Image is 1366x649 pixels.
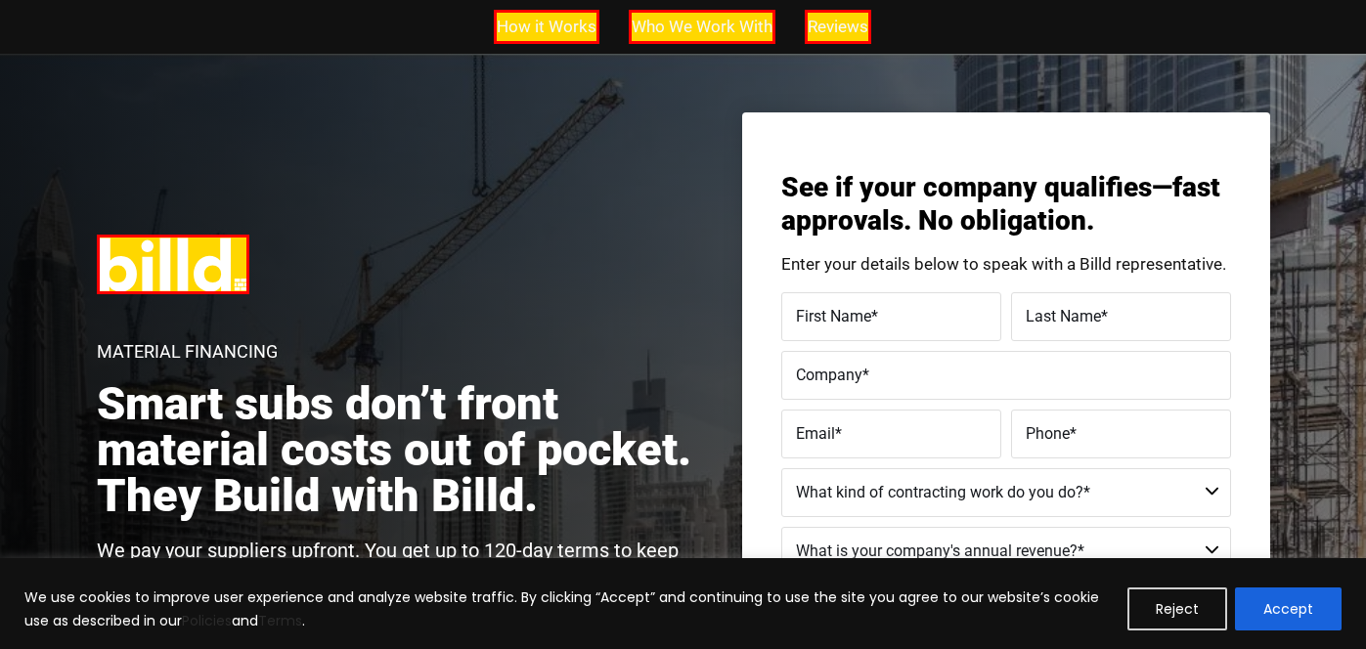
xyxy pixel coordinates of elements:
p: We pay your suppliers upfront. You get up to 120-day terms to keep cash flowing and projects moving. [97,538,705,588]
a: Reviews [805,10,871,44]
a: Policies [182,611,232,630]
span: Phone [1026,424,1070,443]
a: Who We Work With [629,10,775,44]
span: First Name [796,307,871,325]
p: Enter your details below to speak with a Billd representative. [781,256,1231,273]
p: We use cookies to improve user experience and analyze website traffic. By clicking “Accept” and c... [24,585,1113,632]
button: Reject [1127,587,1227,630]
button: Accept [1235,587,1342,630]
a: Terms [258,611,302,630]
h2: Smart subs don’t front material costs out of pocket. They Build with Billd. [97,380,705,518]
span: Last Name [1026,307,1101,325]
h1: Material Financing [97,343,278,361]
a: How it Works [494,10,599,44]
span: Email [796,424,835,443]
h3: See if your company qualifies—fast approvals. No obligation. [781,171,1231,237]
span: How it Works [497,13,596,41]
span: Reviews [808,13,868,41]
span: Company [796,366,862,384]
span: Who We Work With [632,13,772,41]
